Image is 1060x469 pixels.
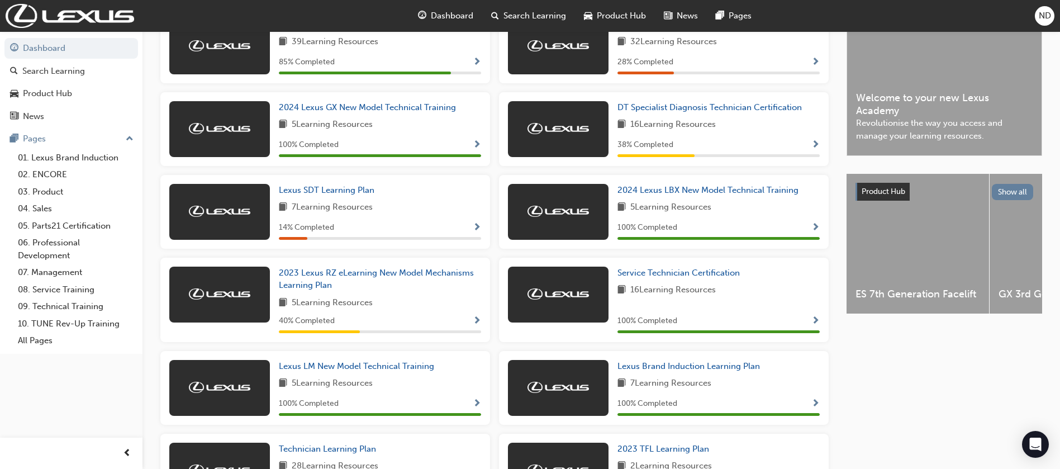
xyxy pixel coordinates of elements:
[23,132,46,145] div: Pages
[811,223,820,233] span: Show Progress
[292,35,378,49] span: 39 Learning Resources
[855,183,1033,201] a: Product HubShow all
[630,35,717,49] span: 32 Learning Resources
[617,101,806,114] a: DT Specialist Diagnosis Technician Certification
[292,296,373,310] span: 5 Learning Resources
[527,123,589,134] img: Trak
[279,221,334,234] span: 14 % Completed
[10,44,18,54] span: guage-icon
[279,101,460,114] a: 2024 Lexus GX New Model Technical Training
[279,267,481,292] a: 2023 Lexus RZ eLearning New Model Mechanisms Learning Plan
[1035,6,1054,26] button: ND
[617,360,764,373] a: Lexus Brand Induction Learning Plan
[23,110,44,123] div: News
[617,184,803,197] a: 2024 Lexus LBX New Model Technical Training
[292,377,373,391] span: 5 Learning Resources
[707,4,760,27] a: pages-iconPages
[503,10,566,22] span: Search Learning
[279,397,339,410] span: 100 % Completed
[6,4,134,28] img: Trak
[23,87,72,100] div: Product Hub
[279,201,287,215] span: book-icon
[617,315,677,328] span: 100 % Completed
[4,38,138,59] a: Dashboard
[292,201,373,215] span: 7 Learning Resources
[13,332,138,349] a: All Pages
[279,444,376,454] span: Technician Learning Plan
[279,296,287,310] span: book-icon
[13,281,138,299] a: 08. Service Training
[617,361,760,371] span: Lexus Brand Induction Learning Plan
[491,9,499,23] span: search-icon
[4,61,138,82] a: Search Learning
[847,174,989,314] a: ES 7th Generation Facelift
[617,35,626,49] span: book-icon
[189,288,250,300] img: Trak
[279,377,287,391] span: book-icon
[279,118,287,132] span: book-icon
[811,399,820,409] span: Show Progress
[617,139,673,151] span: 38 % Completed
[630,118,716,132] span: 16 Learning Resources
[855,288,980,301] span: ES 7th Generation Facelift
[473,221,481,235] button: Show Progress
[655,4,707,27] a: news-iconNews
[279,102,456,112] span: 2024 Lexus GX New Model Technical Training
[13,315,138,333] a: 10. TUNE Rev-Up Training
[279,56,335,69] span: 85 % Completed
[279,139,339,151] span: 100 % Completed
[617,102,802,112] span: DT Specialist Diagnosis Technician Certification
[279,315,335,328] span: 40 % Completed
[279,185,374,195] span: Lexus SDT Learning Plan
[13,166,138,183] a: 02. ENCORE
[630,283,716,297] span: 16 Learning Resources
[856,92,1033,117] span: Welcome to your new Lexus Academy
[811,397,820,411] button: Show Progress
[10,67,18,77] span: search-icon
[22,65,85,78] div: Search Learning
[4,129,138,149] button: Pages
[617,118,626,132] span: book-icon
[13,149,138,167] a: 01. Lexus Brand Induction
[4,36,138,129] button: DashboardSearch LearningProduct HubNews
[527,382,589,393] img: Trak
[862,187,905,196] span: Product Hub
[664,9,672,23] span: news-icon
[473,316,481,326] span: Show Progress
[13,217,138,235] a: 05. Parts21 Certification
[630,377,711,391] span: 7 Learning Resources
[473,223,481,233] span: Show Progress
[431,10,473,22] span: Dashboard
[677,10,698,22] span: News
[279,184,379,197] a: Lexus SDT Learning Plan
[126,132,134,146] span: up-icon
[13,234,138,264] a: 06. Professional Development
[279,268,474,291] span: 2023 Lexus RZ eLearning New Model Mechanisms Learning Plan
[617,201,626,215] span: book-icon
[527,288,589,300] img: Trak
[4,106,138,127] a: News
[189,123,250,134] img: Trak
[279,361,434,371] span: Lexus LM New Model Technical Training
[856,117,1033,142] span: Revolutionise the way you access and manage your learning resources.
[617,444,709,454] span: 2023 TFL Learning Plan
[279,360,439,373] a: Lexus LM New Model Technical Training
[123,447,131,461] span: prev-icon
[617,221,677,234] span: 100 % Completed
[584,9,592,23] span: car-icon
[811,221,820,235] button: Show Progress
[811,55,820,69] button: Show Progress
[527,206,589,217] img: Trak
[13,200,138,217] a: 04. Sales
[811,314,820,328] button: Show Progress
[473,138,481,152] button: Show Progress
[189,382,250,393] img: Trak
[617,56,673,69] span: 28 % Completed
[13,264,138,281] a: 07. Management
[630,201,711,215] span: 5 Learning Resources
[992,184,1034,200] button: Show all
[1039,10,1051,22] span: ND
[409,4,482,27] a: guage-iconDashboard
[617,283,626,297] span: book-icon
